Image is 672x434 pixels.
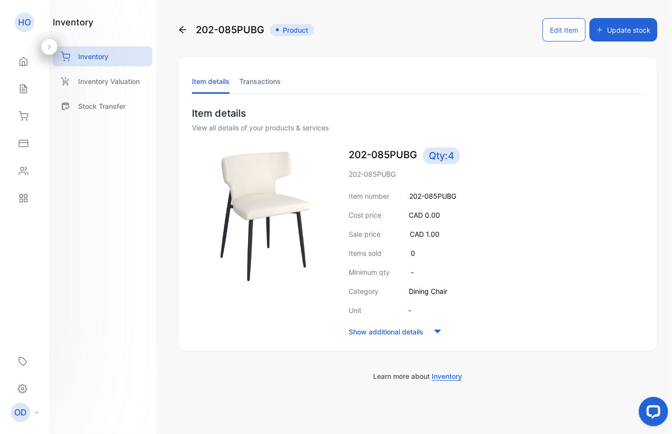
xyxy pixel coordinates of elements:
p: - [411,267,414,277]
p: 202-085PUBG [349,147,643,164]
p: 0 [411,248,415,258]
p: 202-085PUBG [409,191,456,201]
p: HO [18,16,31,29]
span: Product [270,24,314,36]
p: Item number [349,191,389,201]
p: Unit [349,305,361,315]
p: Items sold [349,248,381,258]
p: Inventory Valuation [78,76,140,86]
p: Sale price [349,229,380,239]
p: Dining Chair [409,286,447,296]
p: Learn more about [178,371,657,381]
p: Stock Transfer [78,101,126,111]
p: Inventory [78,51,108,62]
p: Minimum qty [349,267,390,277]
div: View all details of your products & services [192,123,643,133]
button: Update stock [589,18,657,41]
div: 202-085PUBG [178,18,314,41]
p: Show additional details [349,327,423,337]
p: - [408,305,411,315]
li: Item details [192,69,230,94]
a: Inventory Valuation [53,71,152,91]
p: OD [14,406,27,419]
p: Category [349,286,378,296]
a: Stock Transfer [53,96,152,116]
p: Cost price [349,210,381,220]
iframe: LiveChat chat widget [631,393,672,434]
h1: inventory [53,16,93,29]
li: Transactions [239,69,281,94]
span: CAD 1.00 [410,230,440,238]
p: Item details [192,106,643,121]
p: 202-085PUBG [349,169,643,179]
button: Edit Item [543,18,586,41]
span: CAD 0.00 [409,211,440,219]
span: Qty: 4 [423,147,460,164]
span: Inventory [432,372,462,381]
img: item [192,147,329,285]
a: Inventory [53,46,152,66]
